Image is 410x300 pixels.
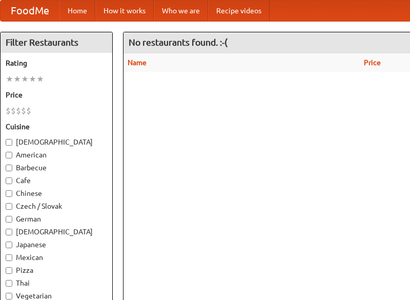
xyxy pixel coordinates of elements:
label: Czech / Slovak [6,201,107,211]
input: Thai [6,280,12,287]
input: Mexican [6,254,12,261]
h5: Price [6,90,107,100]
h4: Filter Restaurants [1,32,112,53]
label: [DEMOGRAPHIC_DATA] [6,137,107,147]
label: Pizza [6,265,107,275]
a: Recipe videos [208,1,270,21]
li: $ [16,105,21,116]
label: [DEMOGRAPHIC_DATA] [6,227,107,237]
li: $ [11,105,16,116]
li: $ [6,105,11,116]
li: ★ [21,73,29,85]
label: Barbecue [6,163,107,173]
label: German [6,214,107,224]
input: [DEMOGRAPHIC_DATA] [6,229,12,235]
input: [DEMOGRAPHIC_DATA] [6,139,12,146]
li: $ [26,105,31,116]
li: ★ [6,73,13,85]
li: ★ [29,73,36,85]
label: American [6,150,107,160]
a: Price [364,58,381,67]
li: $ [21,105,26,116]
h5: Rating [6,58,107,68]
a: Who we are [154,1,208,21]
label: Japanese [6,239,107,250]
input: Czech / Slovak [6,203,12,210]
input: Pizza [6,267,12,274]
h5: Cuisine [6,122,107,132]
li: ★ [13,73,21,85]
a: How it works [95,1,154,21]
input: German [6,216,12,223]
label: Thai [6,278,107,288]
a: Home [59,1,95,21]
a: FoodMe [1,1,59,21]
label: Cafe [6,175,107,186]
input: Cafe [6,177,12,184]
input: American [6,152,12,158]
ng-pluralize: No restaurants found. :-( [129,37,228,47]
label: Mexican [6,252,107,263]
input: Japanese [6,242,12,248]
li: ★ [36,73,44,85]
label: Chinese [6,188,107,198]
input: Barbecue [6,165,12,171]
input: Chinese [6,190,12,197]
input: Vegetarian [6,293,12,299]
a: Name [128,58,147,67]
